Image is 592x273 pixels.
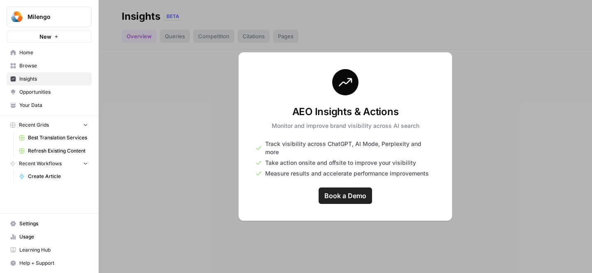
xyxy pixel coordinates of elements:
a: Refresh Existing Content [15,144,92,157]
span: Opportunities [19,88,88,96]
a: Create Article [15,170,92,183]
span: Refresh Existing Content [28,147,88,155]
span: Your Data [19,102,88,109]
a: Best Translation Services [15,131,92,144]
p: Monitor and improve brand visibility across AI search [272,122,419,130]
span: New [39,32,51,41]
span: Home [19,49,88,56]
span: Learning Hub [19,246,88,254]
span: Insights [19,75,88,83]
button: Help + Support [7,257,92,270]
a: Browse [7,59,92,72]
button: Recent Grids [7,119,92,131]
button: Workspace: Milengo [7,7,92,27]
button: Recent Workflows [7,157,92,170]
span: Create Article [28,173,88,180]
span: Milengo [28,13,77,21]
span: Help + Support [19,259,88,267]
span: Take action onsite and offsite to improve your visibility [265,159,416,167]
span: Best Translation Services [28,134,88,141]
span: Settings [19,220,88,227]
span: Browse [19,62,88,69]
span: Measure results and accelerate performance improvements [265,169,429,178]
a: Opportunities [7,86,92,99]
span: Usage [19,233,88,241]
h3: AEO Insights & Actions [272,105,419,118]
a: Home [7,46,92,59]
a: Settings [7,217,92,230]
img: Milengo Logo [9,9,24,24]
a: Learning Hub [7,243,92,257]
a: Insights [7,72,92,86]
a: Usage [7,230,92,243]
button: New [7,30,92,43]
a: Book a Demo [319,187,372,204]
span: Track visibility across ChatGPT, AI Mode, Perplexity and more [265,140,435,156]
span: Book a Demo [324,191,366,201]
span: Recent Grids [19,121,49,129]
a: Your Data [7,99,92,112]
span: Recent Workflows [19,160,62,167]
